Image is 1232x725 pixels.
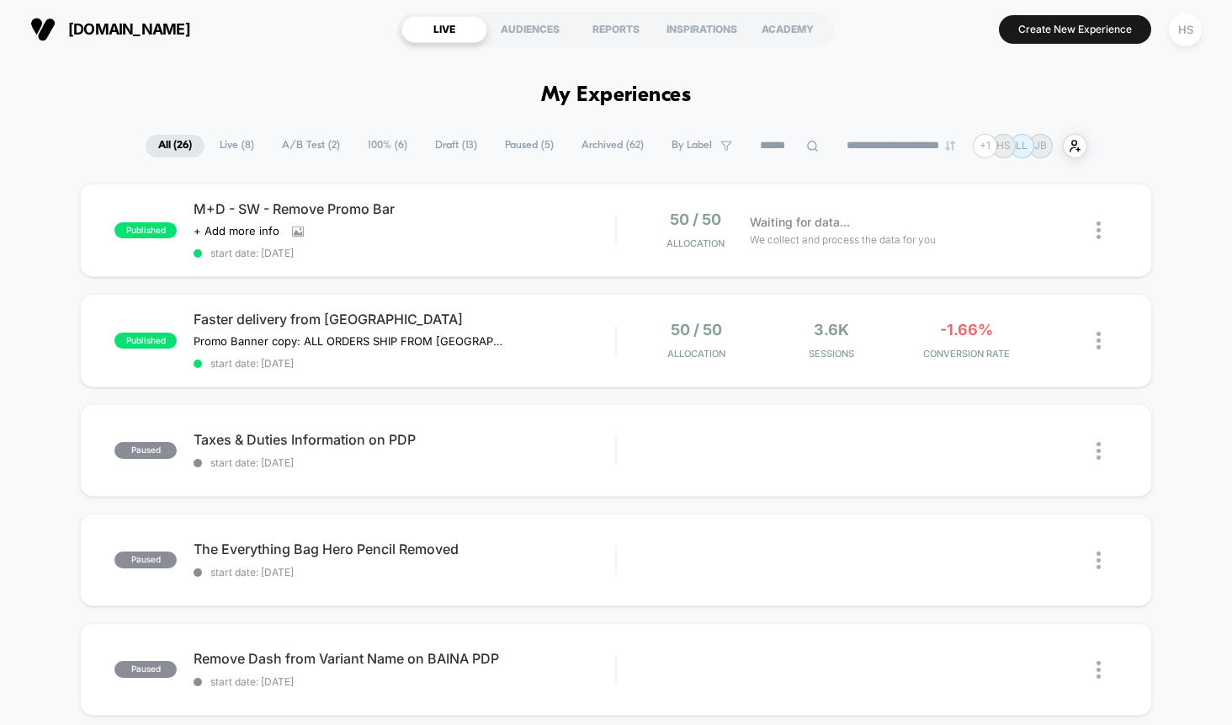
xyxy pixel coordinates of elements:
div: INSPIRATIONS [659,16,745,43]
span: [DOMAIN_NAME] [68,21,190,39]
span: We collect and process the data for you [750,232,936,248]
img: close [1097,552,1101,569]
div: ACADEMY [745,16,831,43]
img: end [945,141,955,151]
span: Allocation [666,238,725,249]
span: published [114,222,177,239]
img: close [1097,442,1101,460]
span: 3.6k [814,322,849,339]
div: HS [1169,13,1202,46]
img: close [1097,661,1101,679]
span: Taxes & Duties Information on PDP [194,432,615,447]
span: 50 / 50 [670,211,721,229]
span: M+D - SW - Remove Promo Bar [194,201,615,216]
span: paused [114,661,177,678]
span: Paused ( 5 ) [492,135,566,157]
span: Archived ( 62 ) [569,135,656,157]
div: LIVE [401,16,487,43]
span: Promo Banner copy: ALL ORDERS SHIP FROM [GEOGRAPHIC_DATA] FOR FASTER DELIVERY [194,335,506,348]
div: REPORTS [573,16,659,43]
span: A/B Test ( 2 ) [269,135,353,157]
span: All ( 26 ) [146,135,204,157]
button: Create New Experience [999,15,1151,44]
span: The Everything Bag Hero Pencil Removed [194,541,615,557]
span: By Label [672,140,712,152]
span: CONVERSION RATE [903,349,1029,360]
span: paused [114,442,177,459]
span: Live ( 8 ) [207,135,267,157]
span: Sessions [768,349,895,360]
span: Waiting for data... [750,213,850,232]
img: close [1097,221,1101,239]
img: Visually logo [30,17,56,42]
p: LL [1016,140,1028,152]
span: -1.66% [940,322,993,339]
span: 50 / 50 [671,322,722,339]
span: start date: [DATE] [194,567,615,578]
span: paused [114,552,177,568]
span: start date: [DATE] [194,676,615,688]
span: Remove Dash from Variant Name on BAINA PDP [194,651,615,666]
div: + 1 [973,134,997,158]
span: published [114,333,177,349]
span: + Add more info [194,225,279,237]
p: HS [996,140,1011,152]
span: start date: [DATE] [194,248,615,259]
span: start date: [DATE] [194,358,615,370]
button: [DOMAIN_NAME] [25,16,195,43]
div: AUDIENCES [487,16,573,43]
button: HS [1164,13,1207,47]
span: 100% ( 6 ) [355,135,420,157]
span: start date: [DATE] [194,457,615,469]
span: Draft ( 13 ) [422,135,490,157]
span: Faster delivery from [GEOGRAPHIC_DATA] [194,312,615,327]
span: Allocation [667,349,725,360]
p: JB [1034,140,1047,152]
h1: My Experiences [541,84,692,109]
img: close [1097,332,1101,349]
